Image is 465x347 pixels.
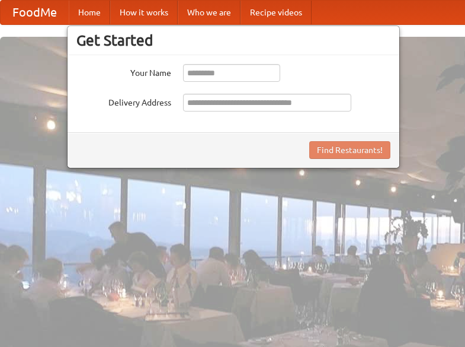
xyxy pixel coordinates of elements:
[76,31,390,49] h3: Get Started
[240,1,312,24] a: Recipe videos
[1,1,69,24] a: FoodMe
[178,1,240,24] a: Who we are
[309,141,390,159] button: Find Restaurants!
[110,1,178,24] a: How it works
[76,64,171,79] label: Your Name
[69,1,110,24] a: Home
[76,94,171,109] label: Delivery Address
